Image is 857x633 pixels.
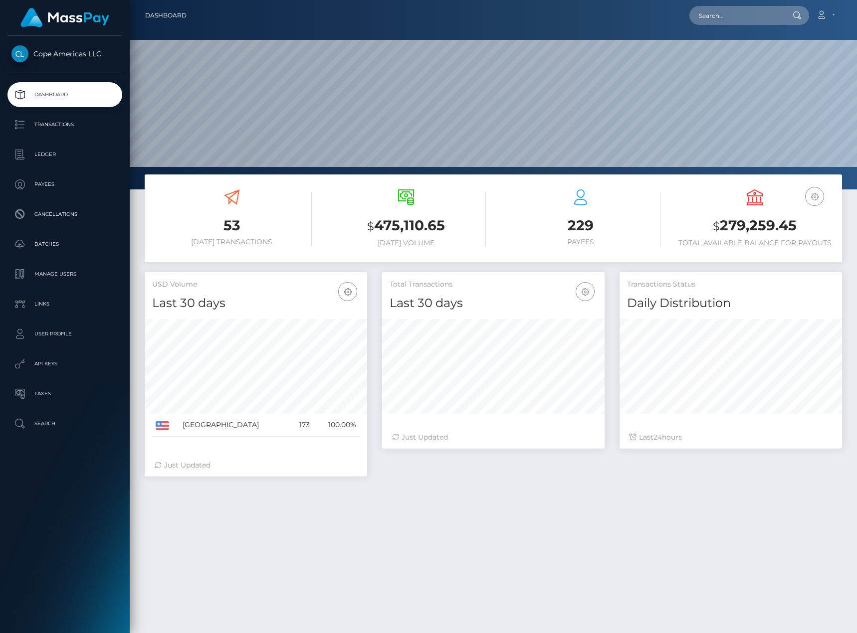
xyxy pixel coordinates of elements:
img: Cope Americas LLC [11,45,28,62]
p: Links [11,297,118,312]
h3: 475,110.65 [327,216,486,236]
h4: Last 30 days [152,295,360,312]
input: Search... [689,6,783,25]
h4: Last 30 days [390,295,597,312]
a: Dashboard [7,82,122,107]
h6: Payees [501,238,660,246]
a: Batches [7,232,122,257]
p: Search [11,416,118,431]
p: API Keys [11,356,118,371]
p: Transactions [11,117,118,132]
td: 100.00% [313,414,360,437]
h6: [DATE] Transactions [152,238,312,246]
p: Batches [11,237,118,252]
a: Payees [7,172,122,197]
a: Manage Users [7,262,122,287]
p: Cancellations [11,207,118,222]
a: Ledger [7,142,122,167]
a: Dashboard [145,5,187,26]
small: $ [367,219,374,233]
span: Cope Americas LLC [7,49,122,58]
a: Taxes [7,381,122,406]
span: 24 [653,433,662,442]
img: US.png [156,421,169,430]
h6: Total Available Balance for Payouts [675,239,835,247]
a: User Profile [7,321,122,346]
td: [GEOGRAPHIC_DATA] [179,414,290,437]
div: Just Updated [392,432,595,443]
h5: USD Volume [152,280,360,290]
h3: 279,259.45 [675,216,835,236]
div: Just Updated [155,460,357,471]
p: Taxes [11,386,118,401]
td: 173 [290,414,313,437]
a: Links [7,292,122,316]
h6: [DATE] Volume [327,239,486,247]
h3: 53 [152,216,312,235]
p: Ledger [11,147,118,162]
p: Manage Users [11,267,118,282]
p: Payees [11,177,118,192]
h3: 229 [501,216,660,235]
h5: Transactions Status [627,280,835,290]
div: Last hours [630,432,832,443]
a: API Keys [7,351,122,376]
a: Cancellations [7,202,122,227]
a: Transactions [7,112,122,137]
a: Search [7,411,122,436]
p: User Profile [11,326,118,341]
h5: Total Transactions [390,280,597,290]
img: MassPay Logo [20,8,109,27]
h4: Daily Distribution [627,295,835,312]
small: $ [713,219,720,233]
p: Dashboard [11,87,118,102]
